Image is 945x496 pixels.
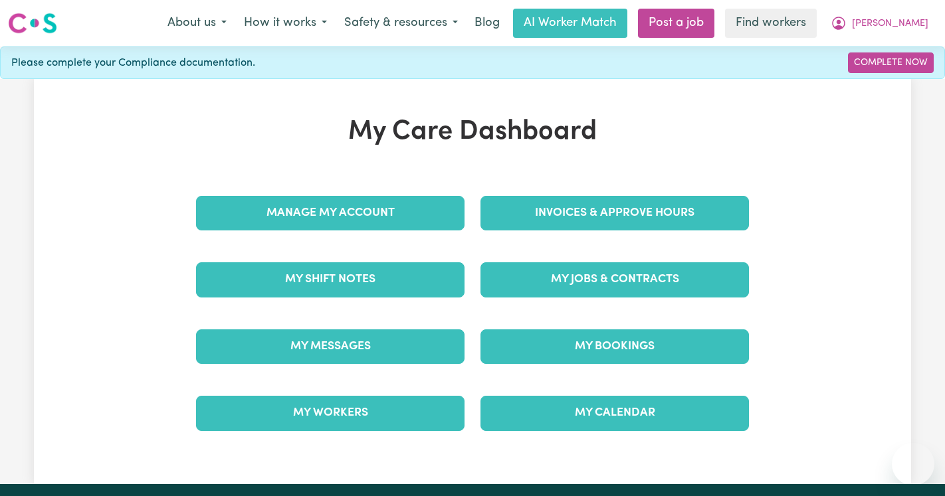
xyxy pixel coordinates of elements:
[196,329,465,364] a: My Messages
[196,196,465,230] a: Manage My Account
[480,329,749,364] a: My Bookings
[480,196,749,230] a: Invoices & Approve Hours
[235,9,336,37] button: How it works
[480,396,749,430] a: My Calendar
[852,17,928,31] span: [PERSON_NAME]
[638,9,714,38] a: Post a job
[822,9,937,37] button: My Account
[336,9,467,37] button: Safety & resources
[196,262,465,297] a: My Shift Notes
[848,52,934,73] a: Complete Now
[11,55,255,71] span: Please complete your Compliance documentation.
[725,9,817,38] a: Find workers
[188,116,757,148] h1: My Care Dashboard
[196,396,465,430] a: My Workers
[159,9,235,37] button: About us
[513,9,627,38] a: AI Worker Match
[8,8,57,39] a: Careseekers logo
[8,11,57,35] img: Careseekers logo
[467,9,508,38] a: Blog
[480,262,749,297] a: My Jobs & Contracts
[892,443,934,485] iframe: Button to launch messaging window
